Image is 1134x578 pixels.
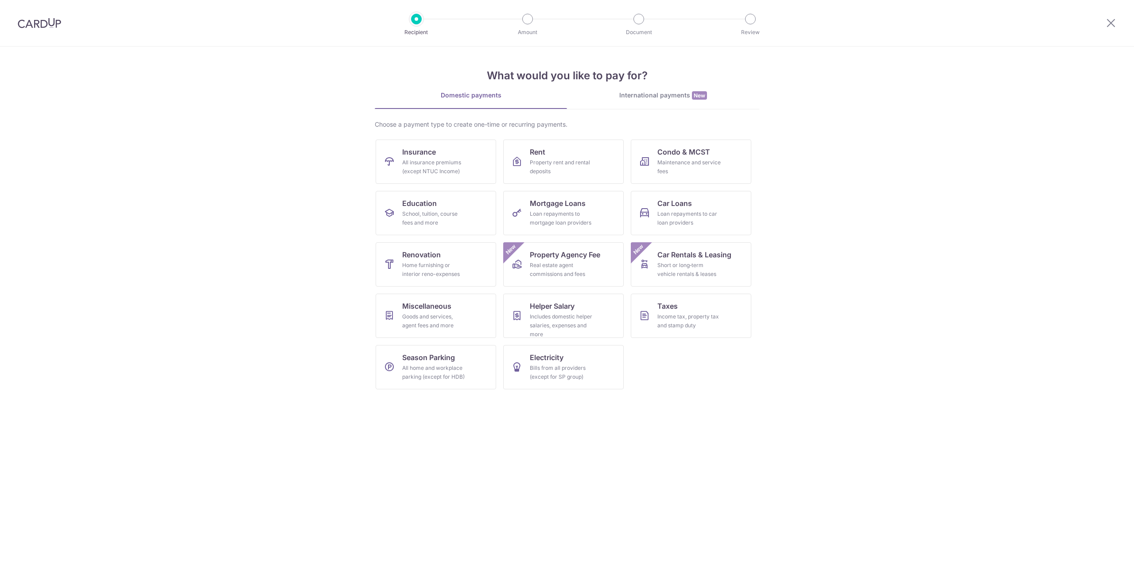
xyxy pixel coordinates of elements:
a: Car LoansLoan repayments to car loan providers [631,191,751,235]
div: Income tax, property tax and stamp duty [657,312,721,330]
div: Property rent and rental deposits [530,158,594,176]
p: Recipient [384,28,449,37]
div: All home and workplace parking (except for HDB) [402,364,466,381]
span: Electricity [530,352,563,363]
div: Choose a payment type to create one-time or recurring payments. [375,120,759,129]
div: Bills from all providers (except for SP group) [530,364,594,381]
div: Domestic payments [375,91,567,100]
span: New [504,242,518,257]
div: Loan repayments to mortgage loan providers [530,209,594,227]
iframe: Opens a widget where you can find more information [1077,551,1125,574]
div: Maintenance and service fees [657,158,721,176]
span: Miscellaneous [402,301,451,311]
p: Amount [495,28,560,37]
span: Education [402,198,437,209]
a: RentProperty rent and rental deposits [503,140,624,184]
a: MiscellaneousGoods and services, agent fees and more [376,294,496,338]
div: All insurance premiums (except NTUC Income) [402,158,466,176]
span: New [631,242,646,257]
span: Helper Salary [530,301,575,311]
div: Real estate agent commissions and fees [530,261,594,279]
span: Mortgage Loans [530,198,586,209]
div: School, tuition, course fees and more [402,209,466,227]
span: New [692,91,707,100]
div: Loan repayments to car loan providers [657,209,721,227]
a: Season ParkingAll home and workplace parking (except for HDB) [376,345,496,389]
a: InsuranceAll insurance premiums (except NTUC Income) [376,140,496,184]
img: CardUp [18,18,61,28]
span: Condo & MCST [657,147,710,157]
span: Car Loans [657,198,692,209]
p: Document [606,28,672,37]
span: Season Parking [402,352,455,363]
span: Insurance [402,147,436,157]
span: Property Agency Fee [530,249,600,260]
span: Renovation [402,249,441,260]
a: Condo & MCSTMaintenance and service fees [631,140,751,184]
a: TaxesIncome tax, property tax and stamp duty [631,294,751,338]
a: Mortgage LoansLoan repayments to mortgage loan providers [503,191,624,235]
span: Car Rentals & Leasing [657,249,731,260]
span: Rent [530,147,545,157]
a: RenovationHome furnishing or interior reno-expenses [376,242,496,287]
a: Helper SalaryIncludes domestic helper salaries, expenses and more [503,294,624,338]
a: EducationSchool, tuition, course fees and more [376,191,496,235]
div: International payments [567,91,759,100]
div: Includes domestic helper salaries, expenses and more [530,312,594,339]
h4: What would you like to pay for? [375,68,759,84]
div: Short or long‑term vehicle rentals & leases [657,261,721,279]
a: Property Agency FeeReal estate agent commissions and feesNew [503,242,624,287]
a: Car Rentals & LeasingShort or long‑term vehicle rentals & leasesNew [631,242,751,287]
div: Home furnishing or interior reno-expenses [402,261,466,279]
a: ElectricityBills from all providers (except for SP group) [503,345,624,389]
p: Review [718,28,783,37]
span: Taxes [657,301,678,311]
div: Goods and services, agent fees and more [402,312,466,330]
